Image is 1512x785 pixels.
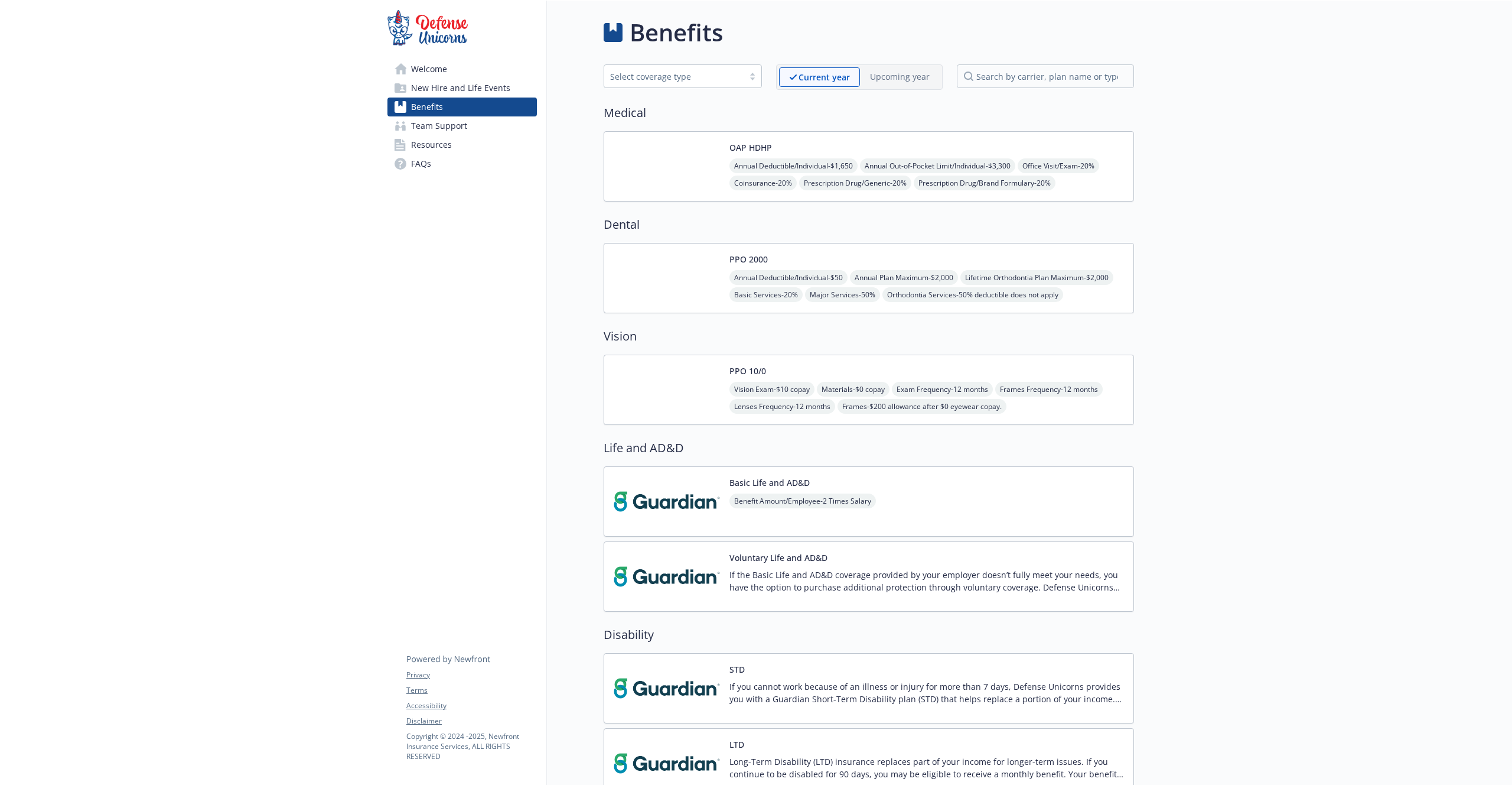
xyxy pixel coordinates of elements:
h2: Vision [604,327,1134,345]
span: Lenses Frequency - 12 months [729,399,835,414]
span: Benefits [411,98,443,116]
span: Lifetime Orthodontia Plan Maximum - $2,000 [960,270,1113,285]
div: Select coverage type [610,70,738,83]
span: Annual Deductible/Individual - $50 [729,270,848,285]
button: PPO 10/0 [729,365,766,377]
h1: Benefits [630,15,723,50]
span: Basic Services - 20% [729,287,803,302]
span: Coinsurance - 20% [729,176,797,190]
a: Privacy [406,670,536,680]
h2: Disability [604,626,1134,644]
span: Upcoming year [860,67,940,87]
span: Annual Plan Maximum - $2,000 [850,270,958,285]
img: CIGNA carrier logo [614,141,720,192]
p: If the Basic Life and AD&D coverage provided by your employer doesn’t fully meet your needs, you ... [729,569,1124,593]
span: Prescription Drug/Generic - 20% [799,176,911,190]
span: Benefit Amount/Employee - 2 Times Salary [729,494,876,508]
p: Long-Term Disability (LTD) insurance replaces part of your income for longer-term issues. If you ... [729,755,1124,780]
h2: Medical [604,104,1134,122]
p: Upcoming year [870,70,930,83]
a: Accessibility [406,700,536,711]
span: Frames - $200 allowance after $0 eyewear copay. [838,399,1006,414]
span: Office Visit/Exam - 20% [1018,158,1099,173]
a: Team Support [387,116,537,135]
p: Current year [799,71,850,83]
p: If you cannot work because of an illness or injury for more than 7 days, Defense Unicorns provide... [729,680,1124,705]
input: search by carrier, plan name or type [957,64,1134,88]
h2: Dental [604,216,1134,233]
button: Voluntary Life and AD&D [729,552,827,564]
a: New Hire and Life Events [387,79,537,98]
span: Annual Out-of-Pocket Limit/Individual - $3,300 [860,158,1015,173]
span: Frames Frequency - 12 months [995,382,1103,397]
a: Benefits [387,98,537,116]
a: FAQs [387,154,537,173]
a: Terms [406,685,536,696]
button: LTD [729,738,744,751]
button: STD [729,663,745,676]
span: Major Services - 50% [805,287,880,302]
span: Orthodontia Services - 50% deductible does not apply [882,287,1063,302]
a: Disclaimer [406,716,536,726]
span: Annual Deductible/Individual - $1,650 [729,158,858,173]
h2: Life and AD&D [604,439,1134,457]
span: Prescription Drug/Brand Formulary - 20% [914,176,1055,190]
button: PPO 2000 [729,253,768,265]
a: Resources [387,135,537,154]
span: Team Support [411,116,467,135]
p: Copyright © 2024 - 2025 , Newfront Insurance Services, ALL RIGHTS RESERVED [406,731,536,761]
a: Welcome [387,60,537,79]
img: Metlife Inc carrier logo [614,253,720,303]
span: New Hire and Life Events [411,79,510,98]
span: Resources [411,135,452,154]
img: Guardian carrier logo [614,663,720,713]
span: Materials - $0 copay [817,382,889,397]
button: Basic Life and AD&D [729,476,810,489]
button: OAP HDHP [729,141,772,154]
span: Exam Frequency - 12 months [892,382,993,397]
span: Welcome [411,60,447,79]
img: Metlife Inc carrier logo [614,365,720,415]
span: Vision Exam - $10 copay [729,382,814,397]
span: FAQs [411,154,431,173]
img: Guardian carrier logo [614,476,720,527]
img: Guardian carrier logo [614,552,720,602]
